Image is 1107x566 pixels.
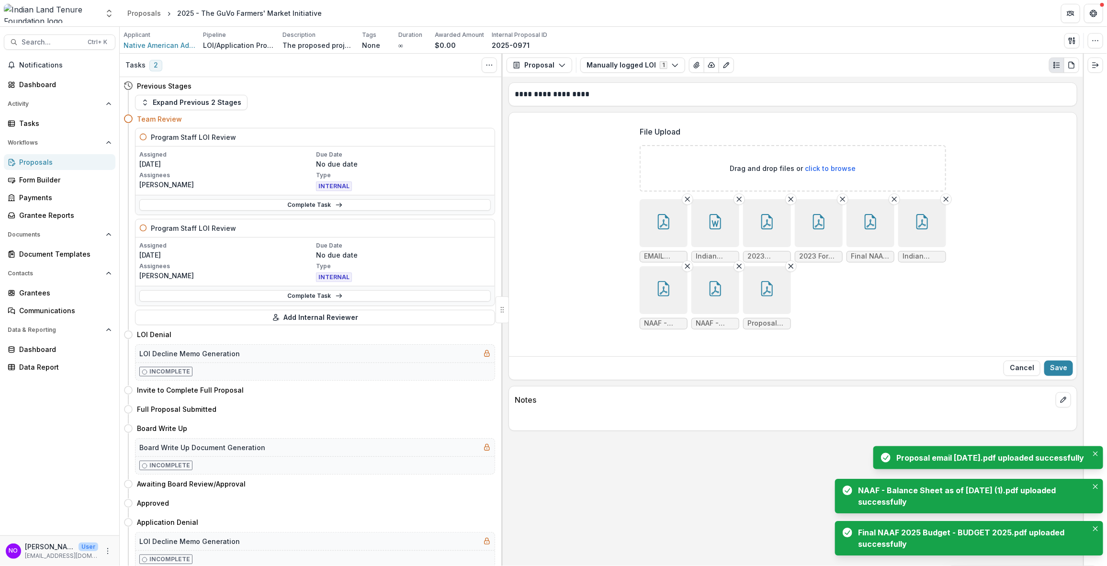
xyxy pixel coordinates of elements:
[362,40,380,50] p: None
[640,266,688,329] div: Remove FileNAAF - Balance Sheet as of [DATE] (1).pdf
[362,31,376,39] p: Tags
[4,190,115,205] a: Payments
[747,319,787,328] span: Proposal email [DATE].pdf
[482,57,497,73] button: Toggle View Cancelled Tasks
[805,164,856,172] span: click to browse
[4,96,115,112] button: Open Activity
[4,303,115,318] a: Communications
[139,349,240,359] h5: LOI Decline Memo Generation
[492,31,547,39] p: Internal Proposal ID
[730,163,856,173] p: Drag and drop files or
[8,139,102,146] span: Workflows
[682,193,693,205] button: Remove File
[139,271,314,281] p: [PERSON_NAME]
[1090,523,1101,534] button: Close
[125,61,146,69] h3: Tasks
[19,249,108,259] div: Document Templates
[4,227,115,242] button: Open Documents
[151,223,236,233] h5: Program Staff LOI Review
[435,31,484,39] p: Awarded Amount
[1090,481,1101,492] button: Close
[398,40,403,50] p: ∞
[8,327,102,333] span: Data & Reporting
[4,207,115,223] a: Grantee Reports
[124,6,326,20] nav: breadcrumb
[19,61,112,69] span: Notifications
[795,199,843,262] div: Remove File2023 Form 990 Public Disclosure Copy.pdf
[696,319,735,328] span: NAAF - Profit and Loss - [DATE] - [DATE] (1).pdf
[102,545,113,557] button: More
[137,114,182,124] h4: Team Review
[25,552,98,560] p: [EMAIL_ADDRESS][DOMAIN_NAME]
[4,154,115,170] a: Proposals
[1090,448,1101,460] button: Close
[282,40,354,50] p: The proposed project aims to establish a community driven marketplace that confronts food insecur...
[139,536,240,546] h5: LOI Decline Memo Generation
[135,95,248,110] button: Expand Previous 2 Stages
[1064,57,1079,73] button: PDF view
[507,57,572,73] button: Proposal
[4,135,115,150] button: Open Workflows
[19,210,108,220] div: Grantee Reports
[139,171,314,180] p: Assignees
[785,193,797,205] button: Remove File
[4,322,115,338] button: Open Data & Reporting
[858,527,1084,550] div: Final NAAF 2025 Budget - BUDGET 2025.pdf uploaded successfully
[1004,361,1040,376] button: Close
[137,423,187,433] h4: Board Write Up
[22,38,82,46] span: Search...
[19,192,108,203] div: Payments
[4,266,115,281] button: Open Contacts
[124,6,165,20] a: Proposals
[515,394,1052,406] p: Notes
[139,290,491,302] a: Complete Task
[4,4,99,23] img: Indian Land Tenure Foundation logo
[19,362,108,372] div: Data Report
[831,451,1107,566] div: Notifications-bottom-right
[4,34,115,50] button: Search...
[316,272,352,282] span: INTERNAL
[137,81,192,91] h4: Previous Stages
[124,40,195,50] a: Native American Advancement Foundation
[316,159,491,169] p: No due date
[282,31,316,39] p: Description
[896,452,1084,464] div: Proposal email [DATE].pdf uploaded successfully
[785,260,797,272] button: Remove File
[137,517,198,527] h4: Application Denial
[4,341,115,357] a: Dashboard
[19,175,108,185] div: Form Builder
[139,250,314,260] p: [DATE]
[149,60,162,71] span: 2
[137,404,216,414] h4: Full Proposal Submitted
[139,150,314,159] p: Assigned
[316,150,491,159] p: Due Date
[734,193,745,205] button: Remove File
[4,359,115,375] a: Data Report
[316,250,491,260] p: No due date
[25,542,75,552] p: [PERSON_NAME]
[640,199,688,262] div: Remove FileEMAIL Letter of Inquiry.pdf
[19,157,108,167] div: Proposals
[903,252,942,260] span: Indian Land Tenure Grant Application Final.pdf
[492,40,530,50] p: 2025-0971
[889,193,900,205] button: Remove File
[940,193,952,205] button: Remove File
[858,485,1084,508] div: NAAF - Balance Sheet as of [DATE] (1).pdf uploaded successfully
[151,132,236,142] h5: Program Staff LOI Review
[1044,361,1073,376] button: Save
[847,199,894,262] div: Remove FileFinal NAAF 2025 Budget - BUDGET 2025.pdf
[139,241,314,250] p: Assigned
[1061,4,1080,23] button: Partners
[137,498,169,508] h4: Approved
[4,115,115,131] a: Tasks
[149,555,190,564] p: Incomplete
[435,40,456,50] p: $0.00
[124,31,150,39] p: Applicant
[747,252,787,260] span: 2023 Audited Financial Statements.pdf
[9,548,18,554] div: Nicole Olson
[316,181,352,191] span: INTERNAL
[19,344,108,354] div: Dashboard
[799,252,838,260] span: 2023 Form 990 Public Disclosure Copy.pdf
[4,172,115,188] a: Form Builder
[127,8,161,18] div: Proposals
